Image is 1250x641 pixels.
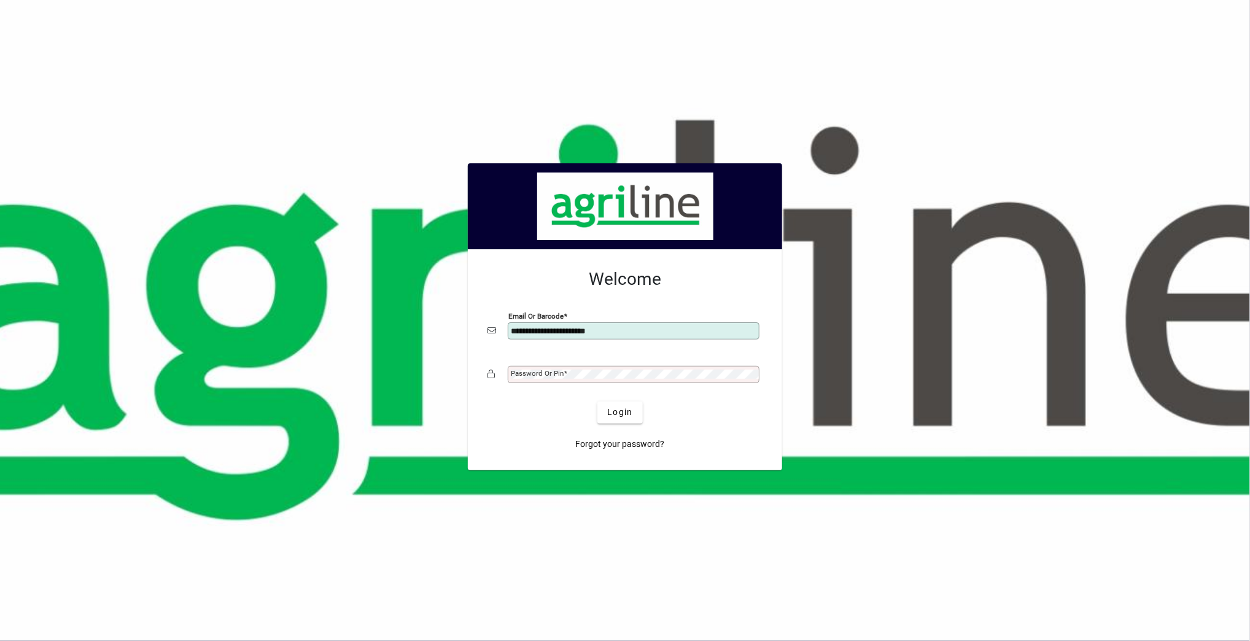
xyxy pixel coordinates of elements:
[511,369,564,378] mat-label: Password or Pin
[508,311,564,320] mat-label: Email or Barcode
[487,269,763,290] h2: Welcome
[576,438,665,451] span: Forgot your password?
[607,406,632,419] span: Login
[571,433,670,456] a: Forgot your password?
[597,402,642,424] button: Login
